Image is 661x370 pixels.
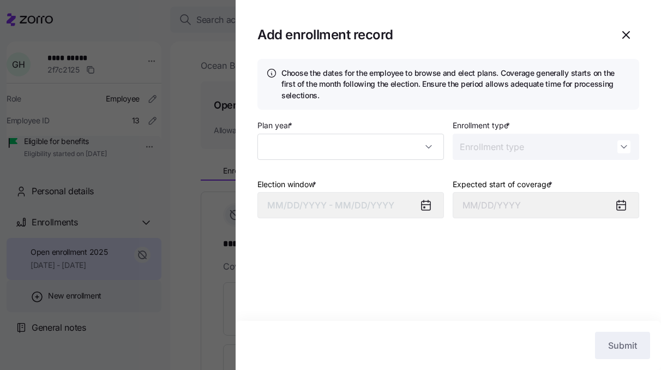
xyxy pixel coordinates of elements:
[453,178,555,190] label: Expected start of coverage
[257,178,319,190] label: Election window
[257,120,295,132] label: Plan year
[267,200,394,211] span: MM/DD/YYYY - MM/DD/YYYY
[453,192,639,218] input: MM/DD/YYYY
[453,120,512,132] label: Enrollment type
[257,26,393,43] h1: Add enrollment record
[595,332,650,359] button: Submit
[257,192,444,218] button: MM/DD/YYYY - MM/DD/YYYY
[453,134,639,160] input: Enrollment type
[608,339,637,352] span: Submit
[281,68,630,101] h4: Choose the dates for the employee to browse and elect plans. Coverage generally starts on the fir...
